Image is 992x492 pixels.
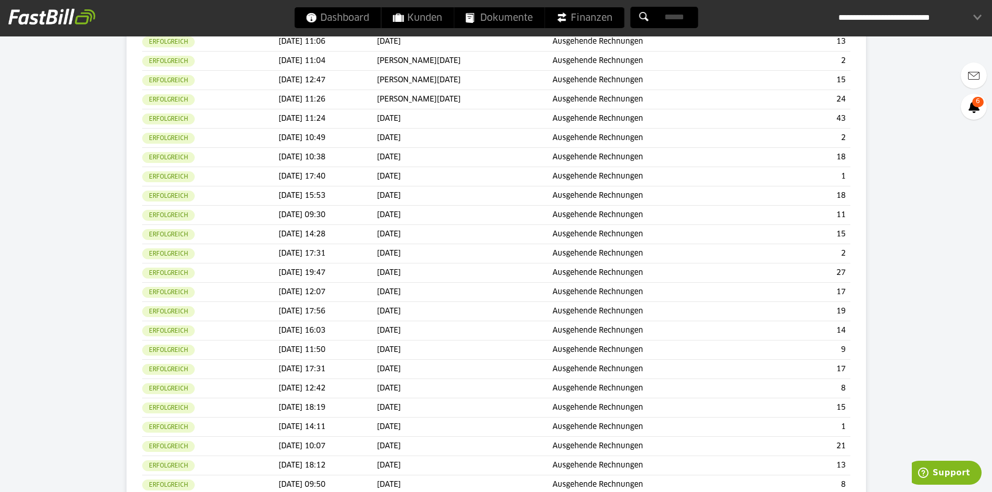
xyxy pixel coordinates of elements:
[142,210,195,221] sl-badge: Erfolgreich
[377,263,553,283] td: [DATE]
[743,302,850,321] td: 19
[743,283,850,302] td: 17
[743,109,850,129] td: 43
[279,263,377,283] td: [DATE] 19:47
[142,94,195,105] sl-badge: Erfolgreich
[377,206,553,225] td: [DATE]
[279,206,377,225] td: [DATE] 09:30
[279,418,377,437] td: [DATE] 14:11
[552,379,743,398] td: Ausgehende Rechnungen
[142,306,195,317] sl-badge: Erfolgreich
[743,90,850,109] td: 24
[743,340,850,360] td: 9
[142,56,195,67] sl-badge: Erfolgreich
[142,171,195,182] sl-badge: Erfolgreich
[279,167,377,186] td: [DATE] 17:40
[393,7,442,28] span: Kunden
[377,244,553,263] td: [DATE]
[743,32,850,52] td: 13
[743,52,850,71] td: 2
[142,383,195,394] sl-badge: Erfolgreich
[279,360,377,379] td: [DATE] 17:31
[552,283,743,302] td: Ausgehende Rechnungen
[377,418,553,437] td: [DATE]
[279,90,377,109] td: [DATE] 11:26
[552,109,743,129] td: Ausgehende Rechnungen
[912,461,982,487] iframe: Öffnet ein Widget, in dem Sie weitere Informationen finden
[142,248,195,259] sl-badge: Erfolgreich
[552,340,743,360] td: Ausgehende Rechnungen
[743,71,850,90] td: 15
[142,345,195,356] sl-badge: Erfolgreich
[279,340,377,360] td: [DATE] 11:50
[279,302,377,321] td: [DATE] 17:56
[377,148,553,167] td: [DATE]
[743,206,850,225] td: 11
[142,133,195,144] sl-badge: Erfolgreich
[552,321,743,340] td: Ausgehende Rechnungen
[743,418,850,437] td: 1
[743,148,850,167] td: 18
[552,148,743,167] td: Ausgehende Rechnungen
[552,90,743,109] td: Ausgehende Rechnungen
[142,480,195,490] sl-badge: Erfolgreich
[556,7,612,28] span: Finanzen
[142,325,195,336] sl-badge: Erfolgreich
[142,36,195,47] sl-badge: Erfolgreich
[377,32,553,52] td: [DATE]
[279,456,377,475] td: [DATE] 18:12
[279,32,377,52] td: [DATE] 11:06
[377,109,553,129] td: [DATE]
[552,52,743,71] td: Ausgehende Rechnungen
[552,167,743,186] td: Ausgehende Rechnungen
[279,186,377,206] td: [DATE] 15:53
[306,7,369,28] span: Dashboard
[743,437,850,456] td: 21
[142,287,195,298] sl-badge: Erfolgreich
[142,152,195,163] sl-badge: Erfolgreich
[279,225,377,244] td: [DATE] 14:28
[377,437,553,456] td: [DATE]
[743,321,850,340] td: 14
[743,244,850,263] td: 2
[552,302,743,321] td: Ausgehende Rechnungen
[552,186,743,206] td: Ausgehende Rechnungen
[377,456,553,475] td: [DATE]
[552,206,743,225] td: Ausgehende Rechnungen
[552,456,743,475] td: Ausgehende Rechnungen
[377,302,553,321] td: [DATE]
[279,283,377,302] td: [DATE] 12:07
[552,71,743,90] td: Ausgehende Rechnungen
[294,7,381,28] a: Dashboard
[279,148,377,167] td: [DATE] 10:38
[743,186,850,206] td: 18
[142,364,195,375] sl-badge: Erfolgreich
[142,75,195,86] sl-badge: Erfolgreich
[377,360,553,379] td: [DATE]
[743,129,850,148] td: 2
[743,263,850,283] td: 27
[377,340,553,360] td: [DATE]
[377,129,553,148] td: [DATE]
[142,191,195,201] sl-badge: Erfolgreich
[377,379,553,398] td: [DATE]
[377,321,553,340] td: [DATE]
[279,71,377,90] td: [DATE] 12:47
[743,398,850,418] td: 15
[552,418,743,437] td: Ausgehende Rechnungen
[743,360,850,379] td: 17
[552,225,743,244] td: Ausgehende Rechnungen
[743,456,850,475] td: 13
[961,94,987,120] a: 6
[552,129,743,148] td: Ausgehende Rechnungen
[279,129,377,148] td: [DATE] 10:49
[743,225,850,244] td: 15
[279,52,377,71] td: [DATE] 11:04
[377,225,553,244] td: [DATE]
[377,283,553,302] td: [DATE]
[377,90,553,109] td: [PERSON_NAME][DATE]
[552,32,743,52] td: Ausgehende Rechnungen
[466,7,533,28] span: Dokumente
[279,398,377,418] td: [DATE] 18:19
